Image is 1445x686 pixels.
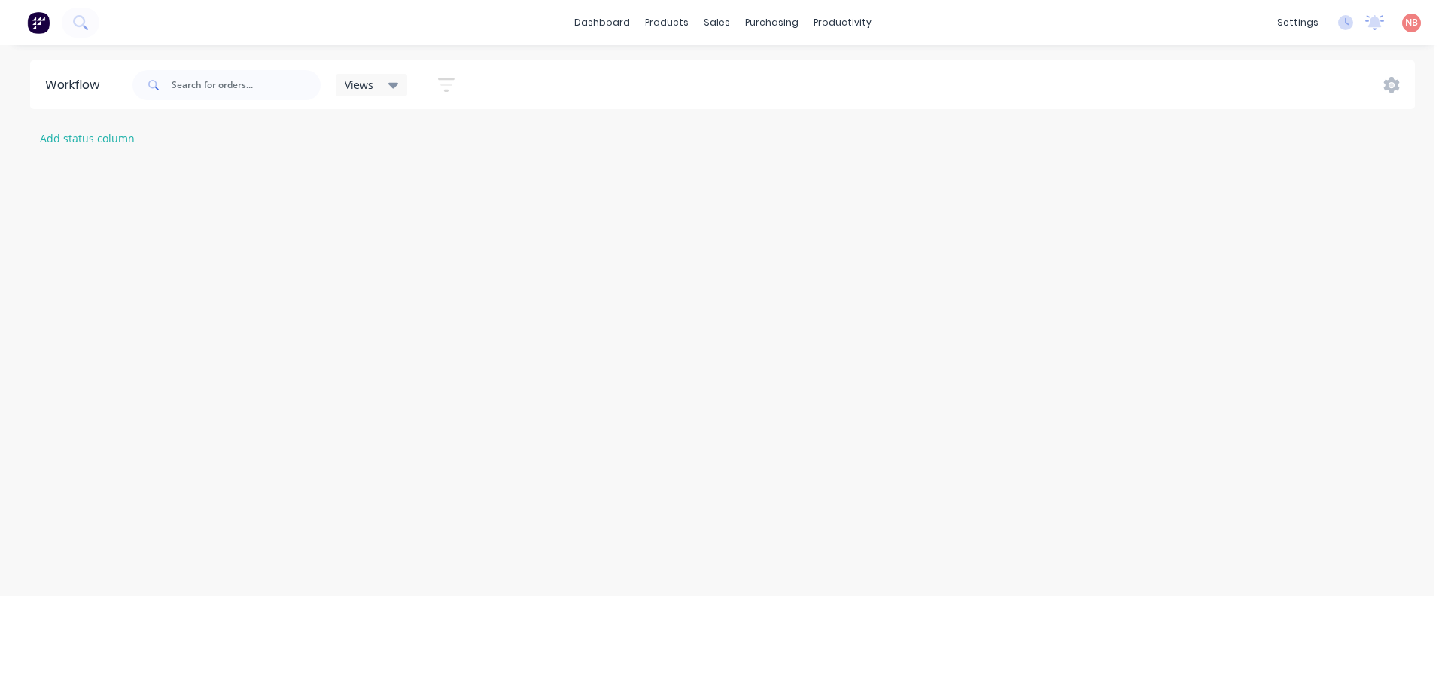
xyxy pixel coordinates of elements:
span: Views [345,77,373,93]
span: NB [1405,16,1418,29]
div: settings [1270,11,1326,34]
div: products [637,11,696,34]
img: Factory [27,11,50,34]
div: sales [696,11,738,34]
div: Workflow [45,76,107,94]
div: productivity [806,11,879,34]
button: Add status column [32,128,143,148]
div: purchasing [738,11,806,34]
a: dashboard [567,11,637,34]
input: Search for orders... [172,70,321,100]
